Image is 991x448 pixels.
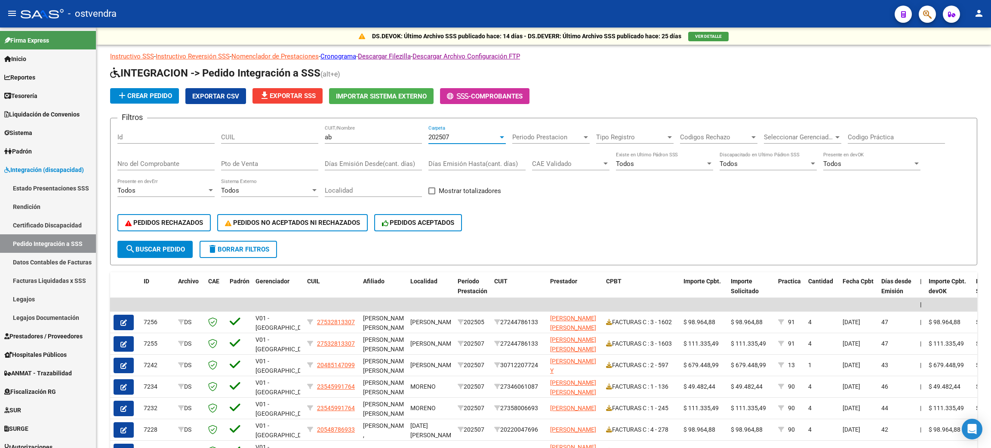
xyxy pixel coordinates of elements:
[192,92,239,100] span: Exportar CSV
[920,383,921,390] span: |
[440,88,529,104] button: -Comprobantes
[843,340,860,347] span: [DATE]
[4,405,21,415] span: SUR
[683,362,719,368] span: $ 679.448,99
[178,403,201,413] div: DS
[494,382,543,392] div: 27346061087
[929,319,960,325] span: $ 98.964,88
[144,425,171,435] div: 7228
[683,383,715,390] span: $ 49.482,44
[606,382,677,392] div: FACTURAS C : 1 - 136
[4,331,83,341] span: Prestadores / Proveedores
[410,319,456,325] span: [PERSON_NAME]
[117,90,127,101] mat-icon: add
[407,272,454,310] datatable-header-cell: Localidad
[680,272,727,310] datatable-header-cell: Importe Cpbt.
[616,160,634,168] span: Todos
[4,424,28,433] span: SURGE
[4,147,32,156] span: Padrón
[372,31,681,41] p: DS.DEVOK: Último Archivo SSS publicado hace: 14 días - DS.DEVERR: Último Archivo SSS publicado ha...
[7,8,17,18] mat-icon: menu
[200,241,277,258] button: Borrar Filtros
[881,319,888,325] span: 47
[439,186,501,196] span: Mostrar totalizadores
[117,92,172,100] span: Crear Pedido
[317,340,355,347] span: 27532813307
[878,272,917,310] datatable-header-cell: Días desde Emisión
[259,92,316,100] span: Exportar SSS
[110,52,977,61] p: - - - - -
[775,272,805,310] datatable-header-cell: Practica
[178,278,199,285] span: Archivo
[881,340,888,347] span: 47
[360,272,407,310] datatable-header-cell: Afiliado
[731,405,766,411] span: $ 111.335,49
[843,405,860,411] span: [DATE]
[788,383,795,390] span: 90
[178,317,201,327] div: DS
[731,383,763,390] span: $ 49.482,44
[695,34,722,39] span: VER DETALLE
[410,422,456,439] span: [DATE][PERSON_NAME]
[4,368,72,378] span: ANMAT - Trazabilidad
[336,92,427,100] span: Importar Sistema Externo
[494,278,508,285] span: CUIT
[117,214,211,231] button: PEDIDOS RECHAZADOS
[410,340,456,347] span: [PERSON_NAME]
[317,426,355,433] span: 20548786933
[962,419,982,439] div: Open Intercom Messenger
[4,387,56,396] span: Fiscalización RG
[550,379,596,396] span: [PERSON_NAME] [PERSON_NAME]
[843,426,860,433] span: [DATE]
[205,272,226,310] datatable-header-cell: CAE
[410,278,437,285] span: Localidad
[255,336,314,353] span: V01 - [GEOGRAPHIC_DATA]
[606,339,677,349] div: FACTURAS C : 3 - 1603
[140,272,175,310] datatable-header-cell: ID
[4,54,26,64] span: Inicio
[974,8,984,18] mat-icon: person
[68,4,117,23] span: - ostvendra
[110,52,154,60] a: Instructivo SSS
[320,70,340,78] span: (alt+e)
[683,340,719,347] span: $ 111.335,49
[178,425,201,435] div: DS
[808,362,812,368] span: 1
[606,317,677,327] div: FACTURAS C : 3 - 1602
[363,379,409,406] span: [PERSON_NAME] [PERSON_NAME] ,
[125,244,135,254] mat-icon: search
[547,272,603,310] datatable-header-cell: Prestador
[307,278,320,285] span: CUIL
[731,426,763,433] span: $ 98.964,88
[731,319,763,325] span: $ 98.964,88
[494,403,543,413] div: 27358006693
[920,319,921,325] span: |
[255,278,289,285] span: Gerenciador
[532,160,602,168] span: CAE Validado
[410,383,436,390] span: MORENO
[125,219,203,227] span: PEDIDOS RECHAZADOS
[317,383,355,390] span: 23545991764
[606,360,677,370] div: FACTURAS C : 2 - 597
[4,73,35,82] span: Reportes
[929,362,964,368] span: $ 679.448,99
[881,278,911,295] span: Días desde Emisión
[252,88,323,104] button: Exportar SSS
[683,278,721,285] span: Importe Cpbt.
[606,425,677,435] div: FACTURAS C : 4 - 278
[363,336,409,353] span: [PERSON_NAME] [PERSON_NAME]
[727,272,775,310] datatable-header-cell: Importe Solicitado
[731,340,766,347] span: $ 111.335,49
[808,383,812,390] span: 4
[471,92,523,100] span: Comprobantes
[805,272,839,310] datatable-header-cell: Cantidad
[788,340,795,347] span: 91
[255,379,314,396] span: V01 - [GEOGRAPHIC_DATA]
[221,187,239,194] span: Todos
[208,278,219,285] span: CAE
[788,319,795,325] span: 91
[363,401,409,427] span: [PERSON_NAME] [PERSON_NAME] ,
[494,360,543,370] div: 30712207724
[178,360,201,370] div: DS
[255,358,314,374] span: V01 - [GEOGRAPHIC_DATA]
